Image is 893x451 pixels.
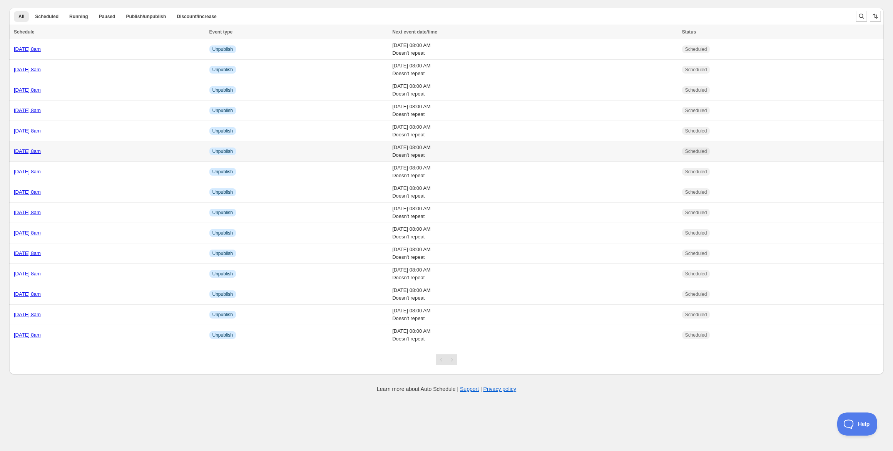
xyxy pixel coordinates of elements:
[685,250,707,257] span: Scheduled
[390,264,679,284] td: [DATE] 08:00 AM Doesn't repeat
[212,87,233,93] span: Unpublish
[460,386,479,392] a: Support
[18,13,24,20] span: All
[685,312,707,318] span: Scheduled
[685,87,707,93] span: Scheduled
[685,230,707,236] span: Scheduled
[69,13,88,20] span: Running
[392,29,437,35] span: Next event date/time
[685,332,707,338] span: Scheduled
[390,182,679,203] td: [DATE] 08:00 AM Doesn't repeat
[14,67,41,72] a: [DATE] 8am
[212,312,233,318] span: Unpublish
[212,250,233,257] span: Unpublish
[682,29,696,35] span: Status
[685,291,707,297] span: Scheduled
[14,250,41,256] a: [DATE] 8am
[837,412,878,436] iframe: Toggle Customer Support
[390,39,679,60] td: [DATE] 08:00 AM Doesn't repeat
[14,291,41,297] a: [DATE] 8am
[212,128,233,134] span: Unpublish
[212,332,233,338] span: Unpublish
[14,148,41,154] a: [DATE] 8am
[685,107,707,114] span: Scheduled
[436,354,457,365] nav: Pagination
[390,284,679,305] td: [DATE] 08:00 AM Doesn't repeat
[212,46,233,52] span: Unpublish
[685,46,707,52] span: Scheduled
[685,271,707,277] span: Scheduled
[99,13,115,20] span: Paused
[685,169,707,175] span: Scheduled
[14,271,41,277] a: [DATE] 8am
[212,148,233,154] span: Unpublish
[685,210,707,216] span: Scheduled
[390,80,679,101] td: [DATE] 08:00 AM Doesn't repeat
[14,230,41,236] a: [DATE] 8am
[390,162,679,182] td: [DATE] 08:00 AM Doesn't repeat
[390,141,679,162] td: [DATE] 08:00 AM Doesn't repeat
[14,169,41,174] a: [DATE] 8am
[685,189,707,195] span: Scheduled
[14,107,41,113] a: [DATE] 8am
[35,13,59,20] span: Scheduled
[390,243,679,264] td: [DATE] 08:00 AM Doesn't repeat
[390,305,679,325] td: [DATE] 08:00 AM Doesn't repeat
[390,325,679,345] td: [DATE] 08:00 AM Doesn't repeat
[856,11,867,22] button: Search and filter results
[870,11,881,22] button: Sort the results
[14,46,41,52] a: [DATE] 8am
[390,203,679,223] td: [DATE] 08:00 AM Doesn't repeat
[212,169,233,175] span: Unpublish
[212,67,233,73] span: Unpublish
[390,101,679,121] td: [DATE] 08:00 AM Doesn't repeat
[209,29,233,35] span: Event type
[14,332,41,338] a: [DATE] 8am
[177,13,216,20] span: Discount/increase
[14,87,41,93] a: [DATE] 8am
[483,386,517,392] a: Privacy policy
[685,67,707,73] span: Scheduled
[14,128,41,134] a: [DATE] 8am
[212,189,233,195] span: Unpublish
[377,385,516,393] p: Learn more about Auto Schedule | |
[14,210,41,215] a: [DATE] 8am
[212,210,233,216] span: Unpublish
[390,60,679,80] td: [DATE] 08:00 AM Doesn't repeat
[685,128,707,134] span: Scheduled
[390,223,679,243] td: [DATE] 08:00 AM Doesn't repeat
[212,107,233,114] span: Unpublish
[14,189,41,195] a: [DATE] 8am
[126,13,166,20] span: Publish/unpublish
[212,291,233,297] span: Unpublish
[390,121,679,141] td: [DATE] 08:00 AM Doesn't repeat
[212,271,233,277] span: Unpublish
[212,230,233,236] span: Unpublish
[685,148,707,154] span: Scheduled
[14,312,41,317] a: [DATE] 8am
[14,29,34,35] span: Schedule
